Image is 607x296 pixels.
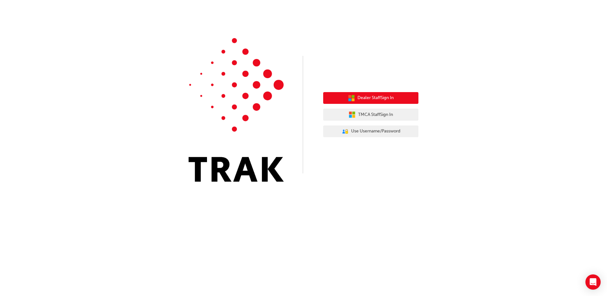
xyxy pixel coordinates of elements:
[189,38,284,182] img: Trak
[351,128,400,135] span: Use Username/Password
[323,125,418,138] button: Use Username/Password
[323,109,418,121] button: TMCA StaffSign In
[585,274,601,290] div: Open Intercom Messenger
[357,94,394,102] span: Dealer Staff Sign In
[358,111,393,118] span: TMCA Staff Sign In
[323,92,418,104] button: Dealer StaffSign In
